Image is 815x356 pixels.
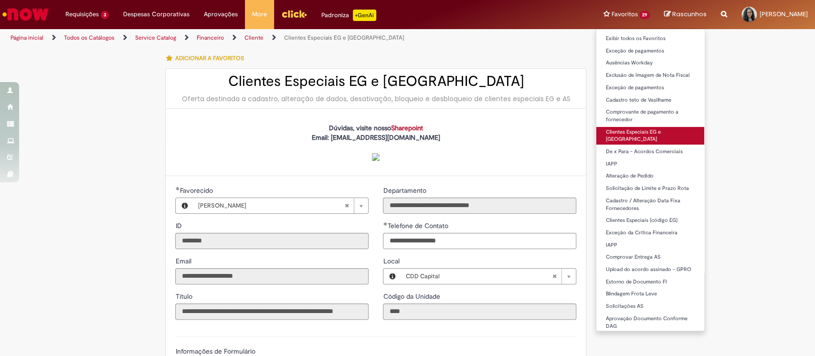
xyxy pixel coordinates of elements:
[175,73,576,89] h2: Clientes Especiais EG e [GEOGRAPHIC_DATA]
[383,222,387,226] span: Obrigatório Preenchido
[281,7,307,21] img: click_logo_yellow_360x200.png
[175,233,369,249] input: ID
[672,10,707,19] span: Rascunhos
[596,240,704,251] a: IAPP
[391,124,423,132] a: Sharepoint
[387,221,450,230] span: Telefone de Contato
[596,183,704,194] a: Solicitação de Limite e Prazo Rota
[65,10,99,19] span: Requisições
[175,94,576,104] div: Oferta destinada a cadastro, alteração de dados, desativação, bloqueio e desbloqueio de clientes ...
[596,252,704,262] a: Comprovar Entrega AS
[383,269,401,284] button: Local, Visualizar este registro CDD Capital
[372,153,380,161] img: sys_attachment.do
[197,34,224,42] a: Financeiro
[383,304,576,320] input: Código da Unidade
[596,289,704,299] a: Blindagem Frota Leve
[596,58,704,68] a: Ausências Workday
[353,10,376,21] p: +GenAi
[175,221,183,230] label: Somente leitura - ID
[175,221,183,230] span: Somente leitura - ID
[198,198,344,213] span: [PERSON_NAME]
[596,215,704,226] a: Clientes Especiais (código EG)
[547,269,561,284] abbr: Limpar campo Local
[596,277,704,287] a: Estorno de Documento FI
[252,10,267,19] span: More
[175,256,193,266] label: Somente leitura - Email
[175,292,194,301] label: Somente leitura - Título
[383,233,576,249] input: Telefone de Contato
[596,159,704,169] a: IAPP
[11,34,43,42] a: Página inicial
[175,304,369,320] input: Título
[401,269,576,284] a: CDD CapitalLimpar campo Local
[596,228,704,238] a: Exceção da Crítica Financeira
[193,198,368,213] a: [PERSON_NAME]Limpar campo Favorecido
[596,314,704,331] a: Aprovação Documento Conforme DAG
[596,264,704,275] a: Upload do acordo assinado - GPRO
[175,187,180,190] span: Obrigatório Preenchido
[383,186,428,195] label: Somente leitura - Departamento
[165,48,249,68] button: Adicionar a Favoritos
[760,10,808,18] span: [PERSON_NAME]
[596,83,704,93] a: Exceção de pagamentos
[101,11,109,19] span: 3
[596,46,704,56] a: Exceção de pagamentos
[383,292,442,301] label: Somente leitura - Código da Unidade
[383,257,401,265] span: Local
[321,10,376,21] div: Padroniza
[639,11,650,19] span: 29
[596,29,705,331] ul: Favoritos
[664,10,707,19] a: Rascunhos
[135,34,176,42] a: Service Catalog
[405,269,552,284] span: CDD Capital
[611,10,637,19] span: Favoritos
[123,10,190,19] span: Despesas Corporativas
[312,133,440,161] strong: Email: [EMAIL_ADDRESS][DOMAIN_NAME]
[284,34,404,42] a: Clientes Especiais EG e [GEOGRAPHIC_DATA]
[596,301,704,312] a: Solicitações AS
[176,198,193,213] button: Favorecido, Visualizar este registro Victoria Ribeiro Vergilio
[339,198,354,213] abbr: Limpar campo Favorecido
[596,33,704,44] a: Exibir todos os Favoritos
[596,95,704,105] a: Cadastro teto de Vasilhame
[596,127,704,145] a: Clientes Especiais EG e [GEOGRAPHIC_DATA]
[175,54,243,62] span: Adicionar a Favoritos
[596,70,704,81] a: Exclusão de Imagem de Nota Fiscal
[244,34,264,42] a: Cliente
[1,5,50,24] img: ServiceNow
[596,171,704,181] a: Alteração de Pedido
[329,124,423,132] strong: Dúvidas, visite nosso
[7,29,536,47] ul: Trilhas de página
[64,34,115,42] a: Todos os Catálogos
[204,10,238,19] span: Aprovações
[596,196,704,213] a: Cadastro / Alteração Data Fixa Fornecedores
[596,147,704,157] a: De x Para - Acordos Comerciais
[596,107,704,125] a: Comprovante de pagamento a fornecedor
[175,268,369,284] input: Email
[383,198,576,214] input: Departamento
[175,347,255,356] label: Informações de Formulário
[180,186,214,195] span: Necessários - Favorecido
